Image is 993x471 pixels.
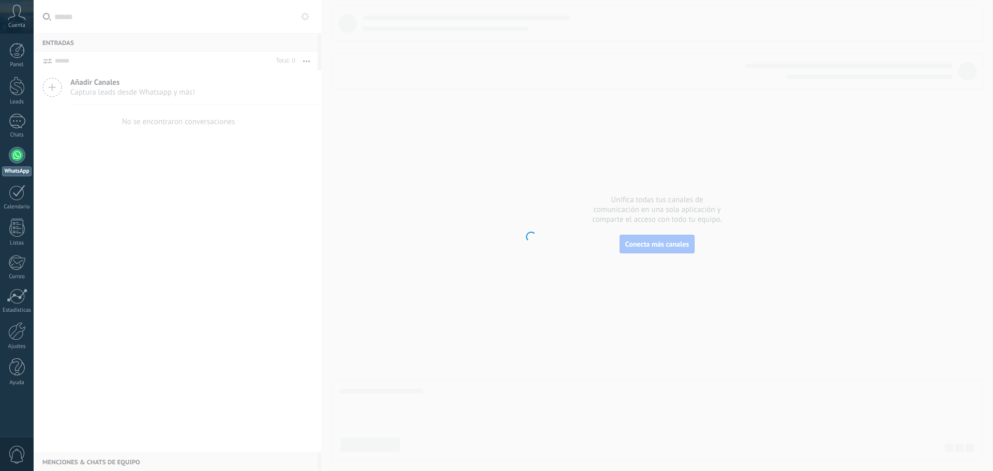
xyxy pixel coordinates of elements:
div: Ayuda [2,379,32,386]
div: Estadísticas [2,307,32,314]
div: Chats [2,132,32,139]
div: Calendario [2,204,32,210]
div: Correo [2,274,32,280]
div: Panel [2,62,32,68]
span: Cuenta [8,22,25,29]
div: Ajustes [2,343,32,350]
div: Leads [2,99,32,105]
div: Listas [2,240,32,247]
div: WhatsApp [2,166,32,176]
